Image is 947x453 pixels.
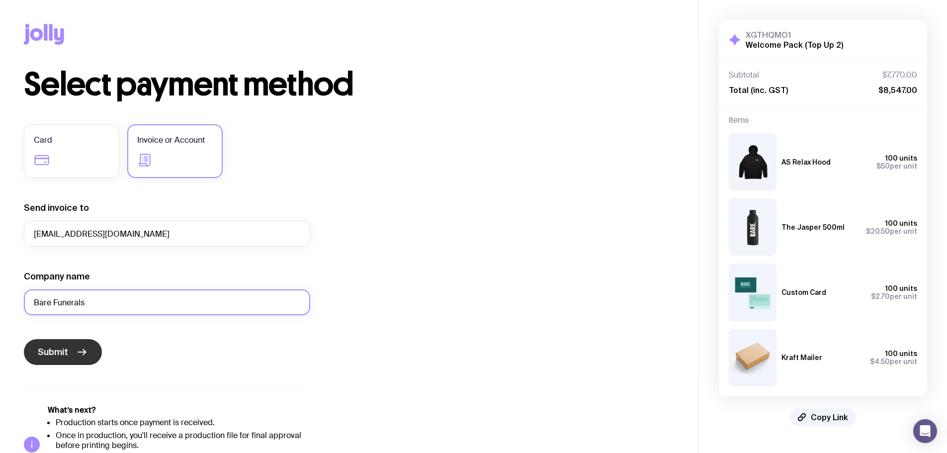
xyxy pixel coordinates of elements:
h3: Custom Card [781,288,826,296]
span: 100 units [885,154,917,162]
span: 100 units [885,284,917,292]
span: Card [34,134,52,146]
span: $50 [876,162,890,170]
label: Company name [24,271,90,282]
span: $7,770.00 [882,70,917,80]
li: Once in production, you'll receive a production file for final approval before printing begins. [56,431,310,451]
span: Total (inc. GST) [729,85,788,95]
button: Copy Link [790,408,856,426]
span: per unit [876,162,917,170]
h4: Items [729,115,917,125]
span: per unit [871,292,917,300]
span: 100 units [885,219,917,227]
span: Submit [38,346,68,358]
label: Send invoice to [24,202,89,214]
div: Open Intercom Messenger [913,419,937,443]
li: Production starts once payment is received. [56,418,310,428]
span: $2.70 [871,292,890,300]
h5: What’s next? [48,405,310,415]
span: $20.50 [866,227,890,235]
h1: Select payment method [24,69,675,100]
span: Subtotal [729,70,759,80]
span: Copy Link [811,412,848,422]
span: $8,547.00 [878,85,917,95]
h3: XGTHQMO1 [746,30,843,40]
button: Submit [24,339,102,365]
h3: The Jasper 500ml [781,223,845,231]
span: per unit [870,358,917,365]
span: Invoice or Account [137,134,205,146]
h3: Kraft Mailer [781,354,822,362]
span: 100 units [885,350,917,358]
h3: AS Relax Hood [781,158,831,166]
input: Your company name [24,289,310,315]
span: per unit [866,227,917,235]
h2: Welcome Pack (Top Up 2) [746,40,843,50]
span: $4.50 [870,358,890,365]
input: accounts@company.com [24,221,310,247]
